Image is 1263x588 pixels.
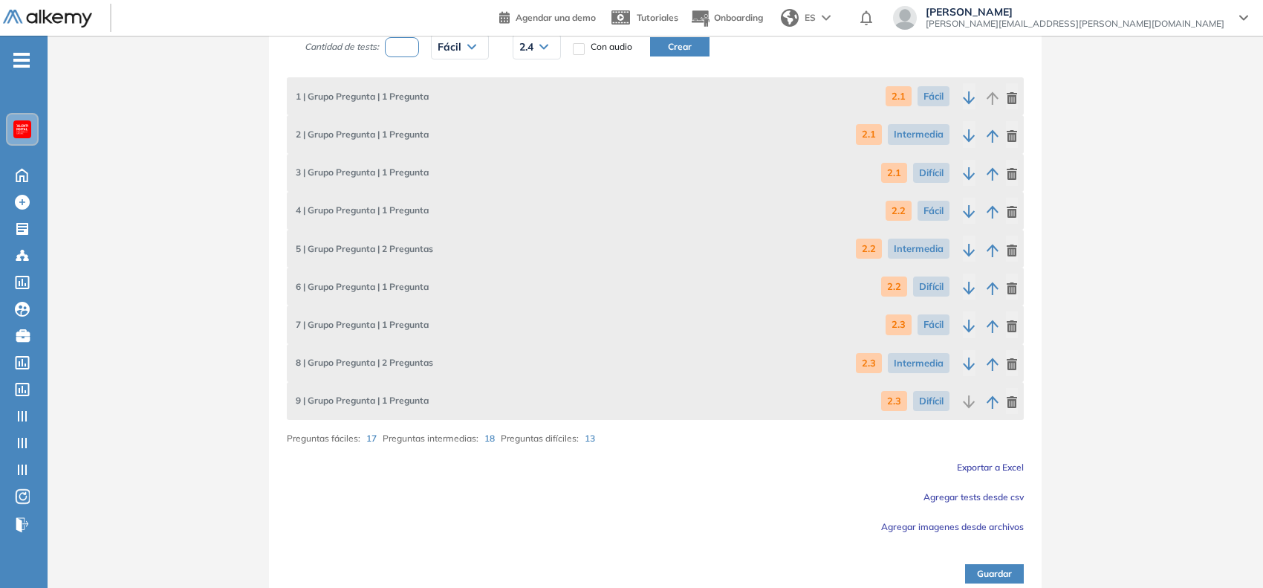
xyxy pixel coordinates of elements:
[881,517,1024,534] button: Agregar imagenes desde archivos
[856,353,882,373] span: 2.3
[888,124,949,144] span: Intermedia
[293,204,429,217] span: 1 Pregunta
[637,12,678,23] span: Tutoriales
[881,521,1024,532] span: Agregar imagenes desde archivos
[913,391,949,411] span: Difícil
[714,12,763,23] span: Onboarding
[690,2,763,34] button: Onboarding
[293,394,429,407] span: 1 Pregunta
[913,277,949,297] span: Difícil
[926,6,1224,18] span: [PERSON_NAME]
[383,432,501,445] p: Preguntas intermedias:
[856,239,882,259] span: 2.2
[484,433,495,444] span: 18
[501,432,601,445] p: Preguntas difíciles:
[13,59,30,62] i: -
[3,10,92,28] img: Logo
[499,7,596,25] a: Agendar una demo
[918,86,949,106] span: Fácil
[287,432,383,445] p: Preguntas fáciles:
[822,15,831,21] img: arrow
[591,40,632,54] span: Con audio
[16,123,28,135] img: https://assets.alkemy.org/workspaces/620/d203e0be-08f6-444b-9eae-a92d815a506f.png
[805,11,816,25] span: ES
[886,314,912,335] span: 2.3
[293,242,433,256] span: 2 Preguntas
[293,280,429,294] span: 1 Pregunta
[886,201,912,221] span: 2.2
[888,353,949,373] span: Intermedia
[516,12,596,23] span: Agendar una demo
[293,166,429,179] span: 1 Pregunta
[856,124,882,144] span: 2.1
[293,356,433,369] span: 2 Preguntas
[957,462,1024,473] span: Exportar a Excel
[881,163,907,183] span: 2.1
[650,37,710,56] button: Crear
[957,457,1024,475] button: Exportar a Excel
[881,277,907,297] span: 2.2
[923,487,1024,505] button: Agregar tests desde csv
[293,90,429,103] span: 1 Pregunta
[293,318,429,332] span: 1 Pregunta
[918,314,949,335] span: Fácil
[519,41,533,53] span: 2.4
[781,9,799,27] img: world
[965,564,1024,584] button: Guardar
[926,18,1224,30] span: [PERSON_NAME][EMAIL_ADDRESS][PERSON_NAME][DOMAIN_NAME]
[305,40,379,54] span: Cantidad de tests:
[923,491,1024,503] span: Agregar tests desde csv
[585,433,595,444] span: 13
[888,239,949,259] span: Intermedia
[366,433,377,444] span: 17
[293,128,429,141] span: 1 Pregunta
[881,391,907,411] span: 2.3
[886,86,912,106] span: 2.1
[913,163,949,183] span: Difícil
[438,41,461,53] span: Fácil
[918,201,949,221] span: Fácil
